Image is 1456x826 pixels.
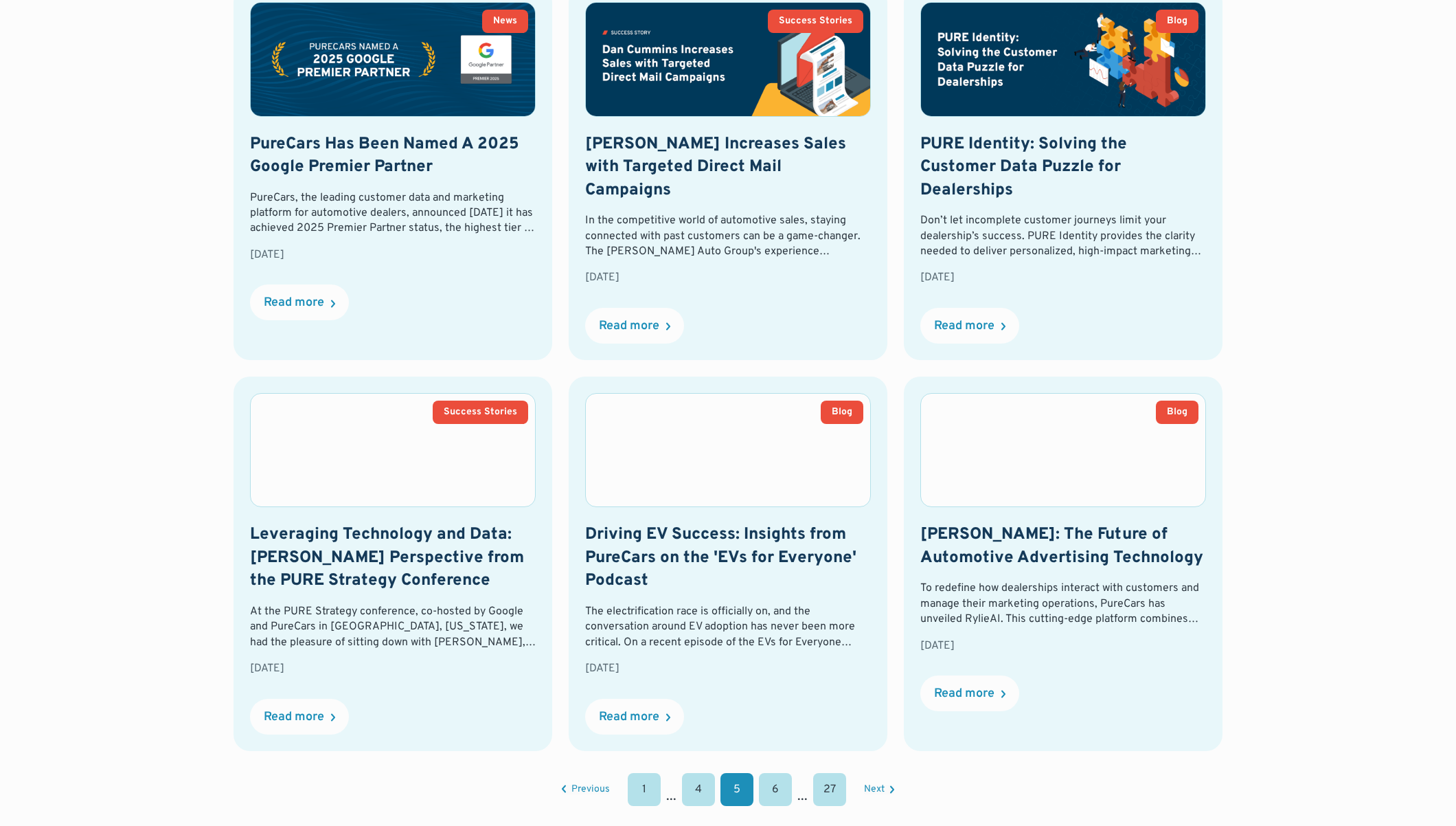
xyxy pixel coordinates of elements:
div: Read more [264,711,324,724]
div: Read more [934,688,994,700]
h2: Leveraging Technology and Data: [PERSON_NAME] Perspective from the PURE Strategy Conference [250,524,536,593]
h2: Driving EV Success: Insights from PureCars on the 'EVs for Everyone' Podcast [585,524,871,593]
a: Blog[PERSON_NAME]: The Future of Automotive Advertising TechnologyTo redefine how dealerships int... [904,377,1222,751]
div: List [234,773,1222,806]
a: Next Page [864,785,894,794]
div: Blog [1167,16,1187,26]
div: Read more [264,297,324,309]
a: Success StoriesLeveraging Technology and Data: [PERSON_NAME] Perspective from the PURE Strategy C... [234,377,552,751]
div: ... [666,787,676,806]
a: BlogDriving EV Success: Insights from PureCars on the 'EVs for Everyone' PodcastThe electrificati... [569,377,887,751]
div: Don’t let incomplete customer journeys limit your dealership’s success. PURE Identity provides th... [920,213,1206,259]
div: [DATE] [585,270,871,285]
div: The electrification race is officially on, and the conversation around EV adoption has never been... [585,604,871,650]
h2: PURE Identity: Solving the Customer Data Puzzle for Dealerships [920,133,1206,203]
a: 27 [813,773,846,806]
h2: [PERSON_NAME]: The Future of Automotive Advertising Technology [920,524,1206,570]
div: ... [797,787,808,806]
div: Read more [599,711,659,724]
div: [DATE] [920,270,1206,285]
a: 1 [628,773,661,806]
div: [DATE] [585,661,871,676]
a: 4 [682,773,715,806]
h2: PureCars Has Been Named A 2025 Google Premier Partner [250,133,536,179]
div: Blog [1167,408,1187,417]
a: 5 [720,773,753,806]
div: Read more [934,320,994,333]
div: News [493,16,517,26]
div: Success Stories [444,408,517,417]
div: PureCars, the leading customer data and marketing platform for automotive dealers, announced [DAT... [250,190,536,236]
div: [DATE] [250,661,536,676]
div: Success Stories [779,16,852,26]
div: In the competitive world of automotive sales, staying connected with past customers can be a game... [585,213,871,259]
div: To redefine how dealerships interact with customers and manage their marketing operations, PureCa... [920,581,1206,627]
div: [DATE] [250,247,536,263]
div: Next [864,785,885,794]
a: Previous Page [562,785,610,794]
div: At the PURE Strategy conference, co-hosted by Google and PureCars in [GEOGRAPHIC_DATA], [US_STATE... [250,604,536,650]
div: Previous [571,785,610,794]
div: [DATE] [920,638,1206,654]
div: Read more [599,320,659,333]
a: 6 [759,773,792,806]
div: Blog [832,408,852,417]
h2: [PERSON_NAME] Increases Sales with Targeted Direct Mail Campaigns [585,133,871,203]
